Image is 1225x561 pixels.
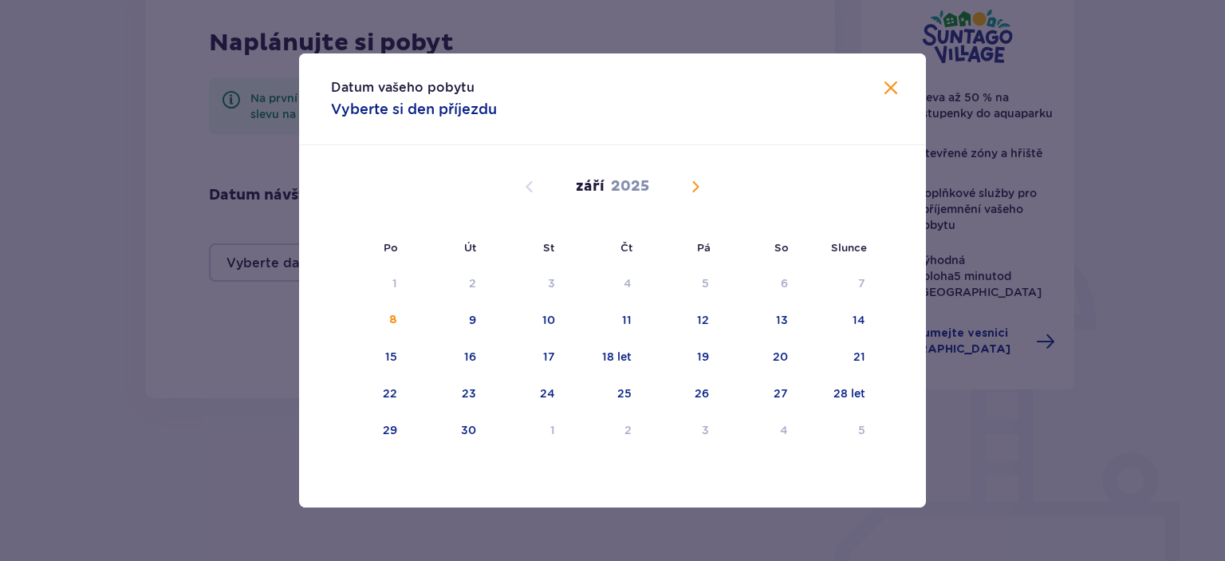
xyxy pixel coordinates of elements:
[331,80,475,95] font: Datum vašeho pobytu
[611,177,649,196] font: 2025
[776,314,788,326] font: 13
[487,303,566,338] td: Jako datum příjezdu si vyberte středu 10. září 2025. Je to k dispozici.
[540,387,555,400] font: 24
[331,101,497,117] font: Vyberte si den příjezdu
[408,267,487,302] td: Není k dispozici. Úterý, 2. září 2025
[624,277,632,290] font: 4
[697,241,711,254] font: Pá
[383,387,397,400] font: 22
[695,387,709,400] font: 26
[408,303,487,338] td: Jako datum příjezdu si vyberte úterý 9. září 2025. Je to volné.
[331,377,408,412] td: Jako datum příjezdu si vyberte pondělí 22. září 2025. Je to volné.
[799,340,876,375] td: Jako datum příjezdu si vyberte neděli 21. září 2025. Volno je.
[331,303,408,338] td: Jako datum příjezdu si vyberte pondělí 8. září 2025. Je to volné.
[543,350,555,363] font: 17
[389,314,397,326] font: 8
[781,277,788,290] font: 6
[543,241,554,254] font: St
[566,267,644,302] td: Není k dispozici. Čtvrtek, 4. září 2025
[622,314,632,326] font: 11
[408,377,487,412] td: Jako datum příjezdu si vyberte úterý 23. září 2025. Je to volné.
[487,377,566,412] td: Jako datum příjezdu si vyberte středu 24. září 2025. Je to k dispozici.
[392,277,397,290] font: 1
[487,267,566,302] td: Není k dispozici. Středa, 3. září 2025
[331,340,408,375] td: Jako datum příjezdu si vyberte pondělí 15. září 2025. Je to k dispozici.
[831,241,867,254] font: Slunce
[542,314,555,326] font: 10
[469,277,476,290] font: 2
[702,277,709,290] font: 5
[384,241,398,254] font: Po
[602,350,632,363] font: 18 let
[833,387,865,400] font: 28 let
[774,241,789,254] font: So
[620,241,632,254] font: Čt
[697,314,709,326] font: 12
[643,377,720,412] td: Jako datum příjezdu si vyberte pátek 26. září 2025. Je to k dispozici.
[720,303,799,338] td: Jako datum příjezdu si vyberte sobotu 13. září 2025. Volno je.
[720,377,799,412] td: Jako datum příjezdu si vyberte sobotu 27. září 2025. Je to k dispozici.
[697,350,709,363] font: 19
[617,387,632,400] font: 25
[487,340,566,375] td: Jako datum příjezdu si vyberte středu 17. září 2025. Je to k dispozici.
[720,267,799,302] td: Není k dispozici. Sobota, 6. září 2025
[799,377,876,412] td: Jako datum příjezdu si vyberte neděli 28. září 2025. Je to volné.
[462,387,476,400] font: 23
[799,267,876,302] td: Není k dispozici. Neděle, 7. září 2025
[720,340,799,375] td: Jako datum příjezdu si vyberte sobotu 20. září 2025. Je to k dispozici.
[385,350,397,363] font: 15
[548,277,555,290] font: 3
[643,303,720,338] td: Jako datum příjezdu si vyberte pátek 12. září 2025. Je to k dispozici.
[331,267,408,302] td: Není k dispozici. Pondělí 1. září 2025
[464,241,476,254] font: Út
[464,350,476,363] font: 16
[799,303,876,338] td: Jako datum příjezdu si vyberte neděli 14. září 2025. Volno je.
[576,177,605,196] font: září
[566,340,644,375] td: Jako datum příjezdu si vyberte čtvrtek 18. září 2025. Je to volné.
[643,267,720,302] td: Není k dispozici. Pátek, 5. září 2025
[774,387,788,400] font: 27
[643,340,720,375] td: Jako datum příjezdu si vyberte pátek 19. září 2025. Je to k dispozici.
[299,145,926,476] div: Kalendář
[408,340,487,375] td: Jako datum příjezdu si vyberte úterý 16. září 2025. Je to volné.
[773,350,788,363] font: 20
[566,303,644,338] td: Jako datum příjezdu si vyberte čtvrtek 11. září 2025. Je to k dispozici.
[469,314,476,326] font: 9
[566,377,644,412] td: Jako datum příjezdu si vyberte čtvrtek 25. září 2025. Je to volné.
